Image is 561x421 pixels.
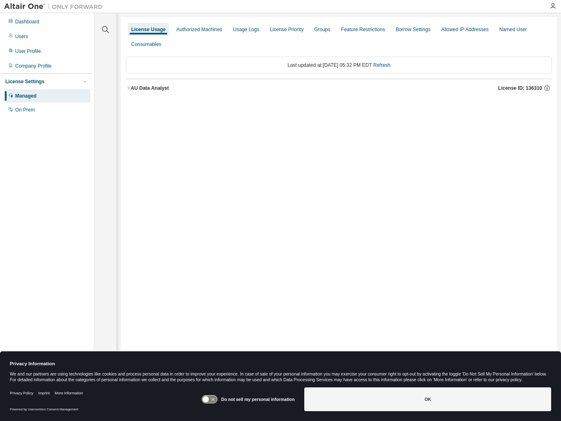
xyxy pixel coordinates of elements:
[270,26,303,33] div: License Priority
[314,26,330,33] div: Groups
[233,26,259,33] div: Usage Logs
[131,26,166,33] div: License Usage
[15,63,52,69] div: Company Profile
[131,41,161,48] div: Consumables
[15,48,41,55] div: User Profile
[441,26,489,33] div: Allowed IP Addresses
[373,62,390,68] a: Refresh
[396,26,431,33] div: Borrow Settings
[15,18,39,25] div: Dashboard
[341,26,385,33] div: Feature Restrictions
[499,26,527,33] div: Named User
[4,2,107,11] img: Altair One
[498,85,542,91] span: License ID: 136310
[15,93,36,99] div: Managed
[131,85,169,91] div: AU Data Analyst
[5,78,44,85] div: License Settings
[15,33,28,40] div: Users
[176,26,222,33] div: Authorized Machines
[126,79,552,97] button: AU Data AnalystLicense ID: 136310
[126,57,552,74] div: Last updated at: [DATE] 05:32 PM EDT
[15,107,35,113] div: On Prem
